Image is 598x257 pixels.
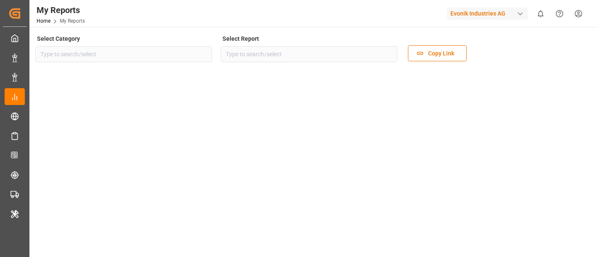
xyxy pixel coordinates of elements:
button: Copy Link [408,45,467,61]
button: Help Center [550,4,569,23]
div: Evonik Industries AG [447,8,528,20]
div: My Reports [37,4,85,16]
button: Evonik Industries AG [447,5,531,21]
input: Type to search/select [221,46,397,62]
button: show 0 new notifications [531,4,550,23]
span: Copy Link [424,49,458,58]
input: Type to search/select [35,46,212,62]
a: Home [37,18,50,24]
label: Select Report [221,33,260,45]
label: Select Category [35,33,81,45]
